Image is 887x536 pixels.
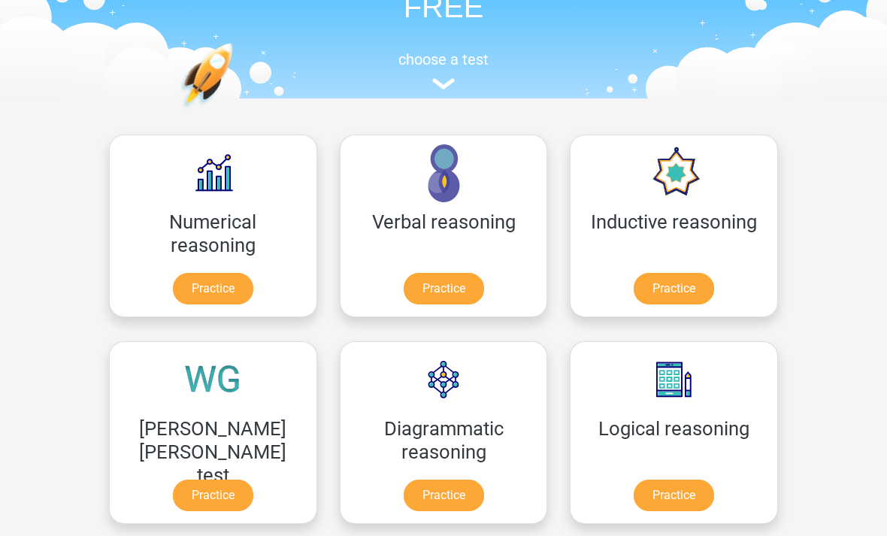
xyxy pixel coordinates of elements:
[634,480,714,512] a: Practice
[173,480,253,512] a: Practice
[98,51,789,69] h5: choose a test
[98,51,789,91] a: choose a test
[432,79,455,90] img: assessment
[173,274,253,305] a: Practice
[404,274,484,305] a: Practice
[634,274,714,305] a: Practice
[180,44,291,180] img: practice
[404,480,484,512] a: Practice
